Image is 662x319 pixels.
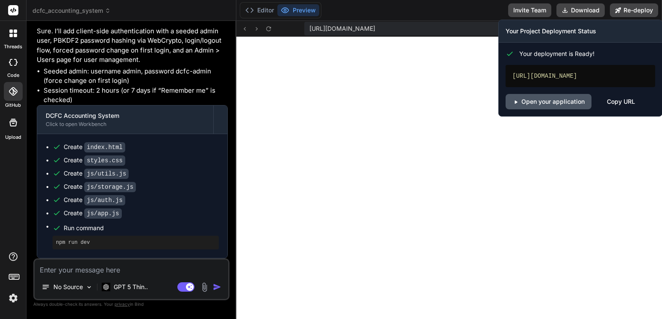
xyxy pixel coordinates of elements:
img: Pick Models [85,284,93,291]
span: Your deployment is Ready! [519,50,594,58]
button: Editor [242,4,277,16]
span: [URL][DOMAIN_NAME] [309,24,375,33]
div: Create [64,196,125,205]
p: Sure. I’ll add client-side authentication with a seeded admin user, PBKDF2 password hashing via W... [37,26,228,65]
label: Upload [5,134,21,141]
img: GPT 5 Thinking High [102,283,110,291]
div: Create [64,182,136,191]
div: Create [64,156,125,165]
label: threads [4,43,22,50]
label: GitHub [5,102,21,109]
span: Run command [64,224,219,232]
button: Download [556,3,605,17]
button: DCFC Accounting SystemClick to open Workbench [37,105,213,134]
p: No Source [53,283,83,291]
div: Create [64,169,129,178]
img: attachment [200,282,209,292]
label: code [7,72,19,79]
div: Copy URL [607,94,635,109]
code: js/auth.js [84,195,125,205]
code: styles.css [84,155,125,166]
div: [URL][DOMAIN_NAME] [506,65,655,87]
code: js/app.js [84,208,122,219]
iframe: Preview [236,37,662,319]
div: Create [64,143,125,152]
p: Always double-check its answers. Your in Bind [33,300,229,308]
li: Seeded admin: username admin, password dcfc-admin (force change on first login) [44,67,228,86]
p: GPT 5 Thin.. [114,283,148,291]
a: Open your application [506,94,591,109]
h3: Your Project Deployment Status [506,27,655,35]
button: Re-deploy [610,3,658,17]
code: index.html [84,142,125,152]
span: privacy [115,301,130,307]
div: DCFC Accounting System [46,111,205,120]
li: Session timeout: 2 hours (or 7 days if “Remember me” is checked) [44,86,228,105]
div: Create [64,209,122,218]
button: Invite Team [508,3,551,17]
pre: npm run dev [56,239,215,246]
img: icon [213,283,221,291]
code: js/utils.js [84,169,129,179]
img: settings [6,291,21,305]
span: dcfc_accounting_system [32,6,111,15]
div: Click to open Workbench [46,121,205,128]
button: Preview [277,4,319,16]
code: js/storage.js [84,182,136,192]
